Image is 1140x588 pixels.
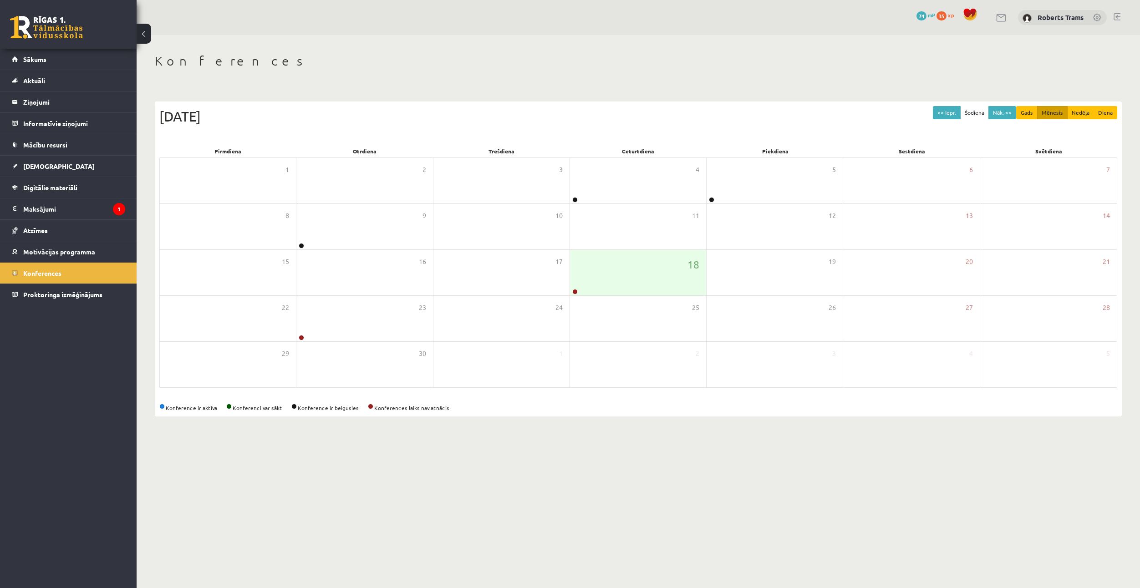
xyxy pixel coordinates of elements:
[692,211,699,221] span: 11
[1038,13,1084,22] a: Roberts Trams
[23,198,125,219] legend: Maksājumi
[696,165,699,175] span: 4
[12,49,125,70] a: Sākums
[559,349,563,359] span: 1
[966,257,973,267] span: 20
[433,145,570,157] div: Trešdiena
[829,303,836,313] span: 26
[282,349,289,359] span: 29
[928,11,935,19] span: mP
[296,145,433,157] div: Otrdiena
[1037,106,1068,119] button: Mēnesis
[960,106,989,119] button: Šodiena
[159,404,1117,412] div: Konference ir aktīva Konferenci var sākt Konference ir beigusies Konferences laiks nav atnācis
[559,165,563,175] span: 3
[12,156,125,177] a: [DEMOGRAPHIC_DATA]
[966,211,973,221] span: 13
[948,11,954,19] span: xp
[1103,257,1110,267] span: 21
[10,16,83,39] a: Rīgas 1. Tālmācības vidusskola
[113,203,125,215] i: 1
[12,113,125,134] a: Informatīvie ziņojumi
[1023,14,1032,23] img: Roberts Trams
[23,248,95,256] span: Motivācijas programma
[933,106,961,119] button: << Iepr.
[832,349,836,359] span: 3
[936,11,947,20] span: 35
[159,106,1117,127] div: [DATE]
[832,165,836,175] span: 5
[12,284,125,305] a: Proktoringa izmēģinājums
[419,349,426,359] span: 30
[696,349,699,359] span: 2
[570,145,707,157] div: Ceturtdiena
[159,145,296,157] div: Pirmdiena
[422,211,426,221] span: 9
[555,257,563,267] span: 17
[23,162,95,170] span: [DEMOGRAPHIC_DATA]
[1094,106,1117,119] button: Diena
[12,91,125,112] a: Ziņojumi
[1103,211,1110,221] span: 14
[692,303,699,313] span: 25
[282,257,289,267] span: 15
[829,211,836,221] span: 12
[23,91,125,112] legend: Ziņojumi
[12,70,125,91] a: Aktuāli
[916,11,935,19] a: 74 mP
[1106,165,1110,175] span: 7
[936,11,958,19] a: 35 xp
[12,220,125,241] a: Atzīmes
[707,145,844,157] div: Piekdiena
[969,165,973,175] span: 6
[422,165,426,175] span: 2
[980,145,1117,157] div: Svētdiena
[23,183,77,192] span: Digitālie materiāli
[285,211,289,221] span: 8
[23,290,102,299] span: Proktoringa izmēģinājums
[916,11,926,20] span: 74
[12,198,125,219] a: Maksājumi1
[419,257,426,267] span: 16
[23,141,67,149] span: Mācību resursi
[12,177,125,198] a: Digitālie materiāli
[23,113,125,134] legend: Informatīvie ziņojumi
[285,165,289,175] span: 1
[969,349,973,359] span: 4
[687,257,699,272] span: 18
[23,55,46,63] span: Sākums
[844,145,981,157] div: Sestdiena
[1016,106,1038,119] button: Gads
[555,303,563,313] span: 24
[12,263,125,284] a: Konferences
[23,76,45,85] span: Aktuāli
[555,211,563,221] span: 10
[12,241,125,262] a: Motivācijas programma
[1106,349,1110,359] span: 5
[1067,106,1094,119] button: Nedēļa
[155,53,1122,69] h1: Konferences
[12,134,125,155] a: Mācību resursi
[988,106,1016,119] button: Nāk. >>
[829,257,836,267] span: 19
[23,226,48,234] span: Atzīmes
[282,303,289,313] span: 22
[966,303,973,313] span: 27
[1103,303,1110,313] span: 28
[23,269,61,277] span: Konferences
[419,303,426,313] span: 23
